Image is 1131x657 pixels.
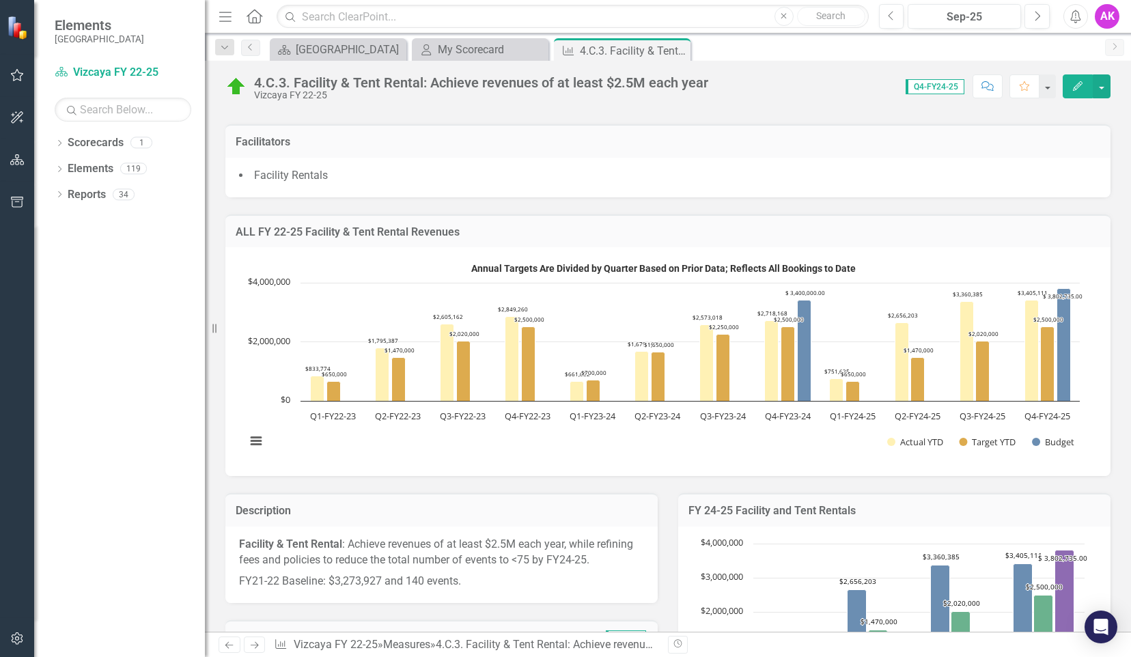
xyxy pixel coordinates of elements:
svg: Interactive chart [239,257,1087,462]
button: View chart menu, Annual Targets Are Divided by Quarter Based on Prior Data; Reflects All Bookings... [247,432,266,451]
button: AK [1095,4,1119,29]
path: Q4-FY22-23, 2,500,000. Target YTD. [522,327,535,402]
p: : Achieve revenues of at least $2.5M each year, while refining fees and policies to reduce the to... [239,537,644,571]
span: Search [816,10,846,21]
path: Q3-FY23-24, 2,573,017.75. Actual YTD. [700,325,714,402]
a: Vizcaya FY 22-25 [294,638,378,651]
div: 4.C.3. Facility & Tent Rental: Achieve revenues of at least $2.5M each year [436,638,790,651]
a: [GEOGRAPHIC_DATA] [273,41,403,58]
text: $2,020,000 [943,598,980,608]
path: Q4-FY24-25, 3,405,110.75. Actual YTD. [1025,300,1039,402]
text: $2,250,000 [709,323,739,331]
text: $2,000,000 [701,604,743,617]
h3: FY 24-25 Facility and Tent Rentals [688,505,1100,517]
g: Target YTD, bar series 2 of 3 with 12 bars. [327,327,1055,402]
img: At or Above Target [225,76,247,98]
text: Q2-FY23-24 [634,410,681,422]
path: Q4-FY24-25, 3,802,735. Budget. [1057,289,1071,402]
text: $1,470,000 [385,346,415,354]
path: Q4-FY23-24, 2,500,000. Target YTD. [781,327,795,402]
text: $700,000 [581,369,606,376]
text: Q2-FY24-25 [895,410,940,422]
text: Q3-FY23-24 [700,410,746,422]
div: Annual Targets Are Divided by Quarter Based on Prior Data; Reflects All Bookings to Date. Highcha... [239,257,1097,462]
text: $2,718,168 [757,309,787,317]
path: Q1-FY23-24, 661,682. Actual YTD. [570,382,584,402]
path: Q1-FY23-24, 700,000. Target YTD. [587,380,600,402]
text: Q4-FY24-25 [1024,410,1070,422]
path: Q3-FY24-25, 2,020,000. Target YTD. [976,341,990,402]
path: Q3-FY22-23, 2,020,000. Target YTD. [457,341,471,402]
small: [GEOGRAPHIC_DATA] [55,33,144,44]
text: $3,405,111 [1005,550,1042,560]
path: Q3-FY22-23, 2,605,161.5. Actual YTD. [441,324,454,402]
text: $ 3,802,735.00 [1043,292,1083,300]
text: Q1-FY24-25 [830,410,876,422]
path: Q1-FY22-23, 650,000. Target YTD. [327,382,341,402]
text: Q4-FY22-23 [505,410,550,422]
text: $2,000,000 [248,335,290,347]
text: $4,000,000 [701,536,743,548]
text: $2,500,000 [1033,316,1063,323]
path: Q2-FY22-23, 1,470,000. Target YTD. [392,358,406,402]
text: $2,020,000 [968,330,999,337]
text: $2,020,000 [449,330,479,337]
h3: ALL FY 22-25 Facility & Tent Rental Revenues [236,226,1100,238]
text: $833,774 [305,365,331,372]
text: $2,500,000 [774,316,804,323]
input: Search Below... [55,98,191,122]
path: Q2-FY24-25, 2,656,202.5. Actual YTD. [895,323,909,402]
text: Q1-FY23-24 [570,410,616,422]
h3: Analysis [236,632,442,644]
text: $1,470,000 [861,617,897,626]
text: $2,656,203 [839,576,876,586]
text: Q4-FY23-24 [765,410,811,422]
text: $2,573,018 [693,313,723,321]
div: 1 [130,137,152,149]
text: $2,500,000 [1026,582,1063,591]
button: Show Budget [1032,436,1074,448]
text: $2,605,162 [433,313,463,320]
a: Scorecards [68,135,124,151]
text: $2,849,260 [498,305,528,313]
path: Q4-FY23-24, 3,400,000. Budget. [798,300,811,402]
text: $ 3,802,735.00 [1038,553,1087,563]
text: $1,795,387 [368,337,398,344]
path: Q2-FY23-24, 1,650,000. Target YTD. [652,352,665,402]
path: Q1-FY24-25, 751,624.5. Actual YTD. [830,379,843,402]
path: Q1-FY22-23, 833,774. Actual YTD. [311,376,324,402]
p: FY21-22 Baseline: $3,273,927 and 140 events. [239,571,644,589]
text: $3,405,111 [1018,289,1048,296]
text: $3,000,000 [701,570,743,583]
text: $1,470,000 [904,346,934,354]
text: $2,656,203 [888,311,918,319]
a: My Scorecard [415,41,545,58]
input: Search ClearPoint... [277,5,868,29]
path: Q4-FY24-25, 2,500,000. Target YTD. [1041,327,1055,402]
div: » » [274,637,658,653]
text: $2,500,000 [514,316,544,323]
text: $3,360,385 [923,552,960,561]
div: 119 [120,163,147,175]
a: Reports [68,187,106,203]
text: Annual Targets Are Divided by Quarter Based on Prior Data; Reflects All Bookings to Date [471,263,856,274]
strong: Facility & Tent Rental [239,537,342,550]
path: Q4-FY22-23, 2,849,260.2. Actual YTD. [505,317,519,402]
text: $1,650,000 [644,341,674,348]
div: My Scorecard [438,41,545,58]
h3: Facilitators [236,136,1100,148]
text: Q1-FY22-23 [310,410,356,422]
text: $0 [281,393,290,406]
text: $661,682 [565,370,590,378]
span: Q4-FY24-25 [906,79,964,94]
div: Vizcaya FY 22-25 [254,90,708,100]
path: Q2-FY24-25, 1,470,000. Target YTD. [911,358,925,402]
div: 34 [113,188,135,200]
text: Q2-FY22-23 [375,410,421,422]
button: Show Actual YTD [887,436,944,448]
text: $1,679,167 [628,340,658,348]
div: Sep-25 [912,9,1016,25]
div: 4.C.3. Facility & Tent Rental: Achieve revenues of at least $2.5M each year [580,42,687,59]
div: 4.C.3. Facility & Tent Rental: Achieve revenues of at least $2.5M each year [254,75,708,90]
text: $ 3,400,000.00 [785,289,825,296]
